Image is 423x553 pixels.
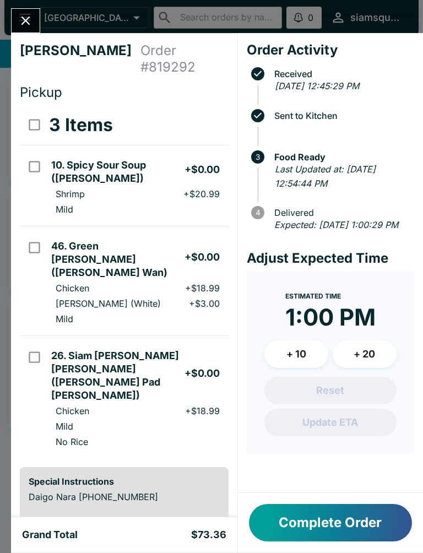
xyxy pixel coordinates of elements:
[12,9,40,32] button: Close
[247,42,414,58] h4: Order Activity
[247,250,414,267] h4: Adjust Expected Time
[20,42,140,75] h4: [PERSON_NAME]
[269,111,414,121] span: Sent to Kitchen
[51,240,184,279] h5: 46. Green [PERSON_NAME] ([PERSON_NAME] Wan)
[269,69,414,79] span: Received
[56,313,73,324] p: Mild
[183,188,220,199] p: + $20.99
[255,208,260,217] text: 4
[269,208,414,218] span: Delivered
[185,405,220,416] p: + $18.99
[275,164,376,189] em: Last Updated at: [DATE] 12:54:44 PM
[285,292,341,300] span: Estimated Time
[285,303,376,332] time: 1:00 PM
[264,340,328,368] button: + 10
[56,204,73,215] p: Mild
[29,476,220,487] h6: Special Instructions
[51,159,184,185] h5: 10. Spicy Sour Soup ([PERSON_NAME])
[249,504,412,541] button: Complete Order
[51,349,184,402] h5: 26. Siam [PERSON_NAME] [PERSON_NAME] ([PERSON_NAME] Pad [PERSON_NAME])
[185,367,220,380] h5: + $0.00
[185,163,220,176] h5: + $0.00
[275,80,359,91] em: [DATE] 12:45:29 PM
[185,251,220,264] h5: + $0.00
[256,153,260,161] text: 3
[274,219,398,230] em: Expected: [DATE] 1:00:29 PM
[269,152,414,162] span: Food Ready
[56,405,89,416] p: Chicken
[56,283,89,294] p: Chicken
[22,528,78,541] h5: Grand Total
[56,188,85,199] p: Shrimp
[49,114,113,136] h3: 3 Items
[333,340,397,368] button: + 20
[185,283,220,294] p: + $18.99
[56,436,88,447] p: No Rice
[20,105,229,458] table: orders table
[140,42,229,75] h4: Order # 819292
[56,298,161,309] p: [PERSON_NAME] (White)
[56,421,73,432] p: Mild
[20,84,62,100] span: Pickup
[191,528,226,541] h5: $73.36
[189,298,220,309] p: + $3.00
[29,491,220,502] p: Daigo Nara [PHONE_NUMBER]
